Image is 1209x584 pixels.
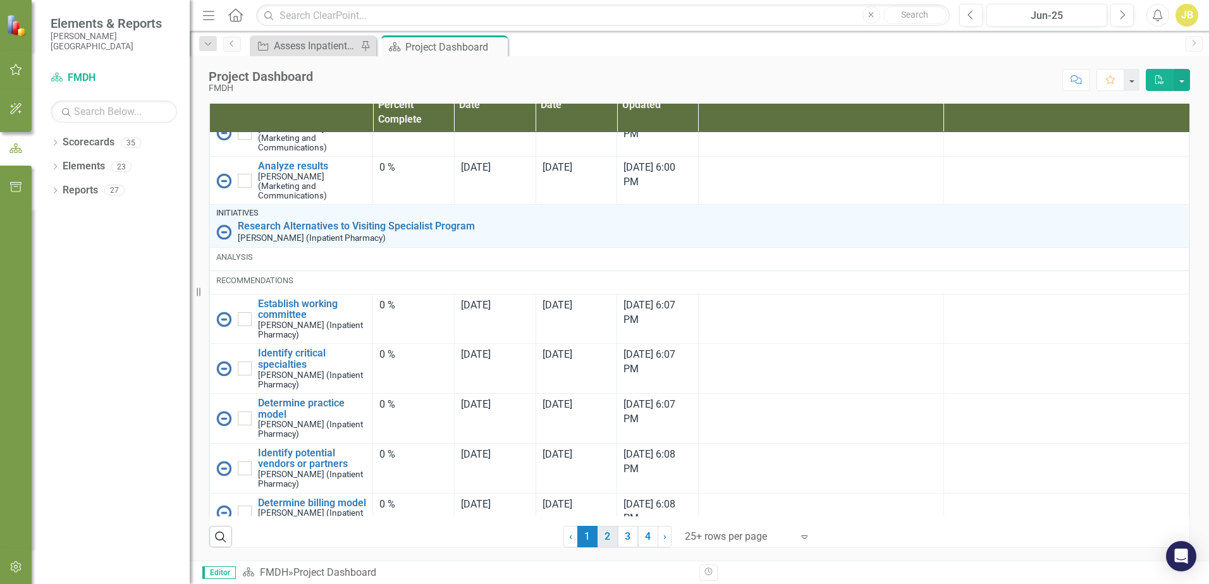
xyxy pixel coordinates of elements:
input: Search Below... [51,100,177,123]
span: [DATE] [461,448,491,460]
td: Double-Click to Edit [943,394,1189,444]
td: Double-Click to Edit [373,493,455,532]
td: Double-Click to Edit [536,344,617,394]
small: [PERSON_NAME] (Inpatient Pharmacy) [258,370,366,389]
div: Open Intercom Messenger [1166,541,1196,571]
div: [DATE] 6:00 PM [623,161,692,190]
div: Jun-25 [991,8,1103,23]
td: Double-Click to Edit [210,271,1189,294]
img: No Information [216,461,231,476]
td: Double-Click to Edit Right Click for Context Menu [210,157,373,205]
td: Double-Click to Edit [698,344,943,394]
a: Elements [63,159,105,174]
td: Double-Click to Edit Right Click for Context Menu [210,443,373,493]
div: [DATE] 6:07 PM [623,398,692,427]
a: Assess Inpatient Volumes and Identify Outpatient Offsets [253,38,357,54]
button: JB [1175,4,1198,27]
a: Identify critical specialties [258,348,366,370]
img: No Information [216,125,231,140]
small: [PERSON_NAME] (Marketing and Communications) [258,172,366,200]
td: Double-Click to Edit [943,443,1189,493]
span: [DATE] [461,398,491,410]
a: FMDH [51,71,177,85]
td: Double-Click to Edit [698,109,943,157]
span: Editor [202,566,236,579]
span: [DATE] [543,299,572,311]
span: 1 [577,526,598,547]
td: Double-Click to Edit [698,157,943,205]
div: 0 % [379,447,448,462]
div: [DATE] 6:07 PM [623,298,692,327]
span: [DATE] [461,498,491,510]
div: 23 [111,161,132,172]
div: [DATE] 6:08 PM [623,447,692,477]
div: [DATE] 6:08 PM [623,497,692,526]
span: [DATE] [461,161,491,173]
div: 0 % [379,398,448,412]
img: No Information [216,312,231,327]
input: Search ClearPoint... [256,4,950,27]
td: Double-Click to Edit [698,443,943,493]
small: [PERSON_NAME][GEOGRAPHIC_DATA] [51,31,177,52]
div: Initiatives [216,209,1182,217]
div: Project Dashboard [405,39,505,55]
td: Double-Click to Edit Right Click for Context Menu [210,109,373,157]
td: Double-Click to Edit [536,157,617,205]
div: 0 % [379,497,448,512]
div: 35 [121,137,141,148]
td: Double-Click to Edit [943,109,1189,157]
td: Double-Click to Edit [454,493,536,532]
span: [DATE] [461,299,491,311]
td: Double-Click to Edit [373,109,455,157]
button: Jun-25 [986,4,1107,27]
td: Double-Click to Edit Right Click for Context Menu [210,493,373,532]
td: Double-Click to Edit [943,493,1189,532]
td: Double-Click to Edit Right Click for Context Menu [210,294,373,344]
td: Double-Click to Edit [454,443,536,493]
a: Determine practice model [258,398,366,420]
td: Double-Click to Edit [536,394,617,444]
div: » [242,566,690,580]
td: Double-Click to Edit [373,294,455,344]
span: ‹ [569,530,572,542]
div: 0 % [379,161,448,175]
div: Recommendations [216,275,1182,286]
div: Analysis [216,252,1182,263]
div: 0 % [379,348,448,362]
span: [DATE] [543,398,572,410]
td: Double-Click to Edit [454,157,536,205]
td: Double-Click to Edit [373,344,455,394]
td: Double-Click to Edit [536,294,617,344]
td: Double-Click to Edit [454,109,536,157]
small: [PERSON_NAME] (Inpatient Pharmacy) [258,470,366,489]
div: [DATE] 6:07 PM [623,348,692,377]
a: 4 [638,526,658,547]
span: Elements & Reports [51,16,177,31]
span: [DATE] [543,498,572,510]
td: Double-Click to Edit [536,443,617,493]
small: [PERSON_NAME] (Inpatient Pharmacy) [258,508,366,527]
img: No Information [216,173,231,188]
div: Assess Inpatient Volumes and Identify Outpatient Offsets [274,38,357,54]
a: FMDH [260,566,288,578]
td: Double-Click to Edit [943,344,1189,394]
img: No Information [216,361,231,376]
div: FMDH [209,83,313,93]
td: Double-Click to Edit [373,443,455,493]
td: Double-Click to Edit [943,157,1189,205]
a: 3 [618,526,638,547]
small: [PERSON_NAME] (Inpatient Pharmacy) [258,320,366,339]
a: Research Alternatives to Visiting Specialist Program [238,221,1182,232]
small: [PERSON_NAME] (Inpatient Pharmacy) [258,420,366,439]
a: 2 [598,526,618,547]
td: Double-Click to Edit [210,247,1189,271]
img: No Information [216,411,231,426]
td: Double-Click to Edit [698,394,943,444]
span: [DATE] [543,348,572,360]
div: Project Dashboard [209,70,313,83]
td: Double-Click to Edit Right Click for Context Menu [210,394,373,444]
td: Double-Click to Edit [536,493,617,532]
button: Search [883,6,947,24]
span: [DATE] [543,161,572,173]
